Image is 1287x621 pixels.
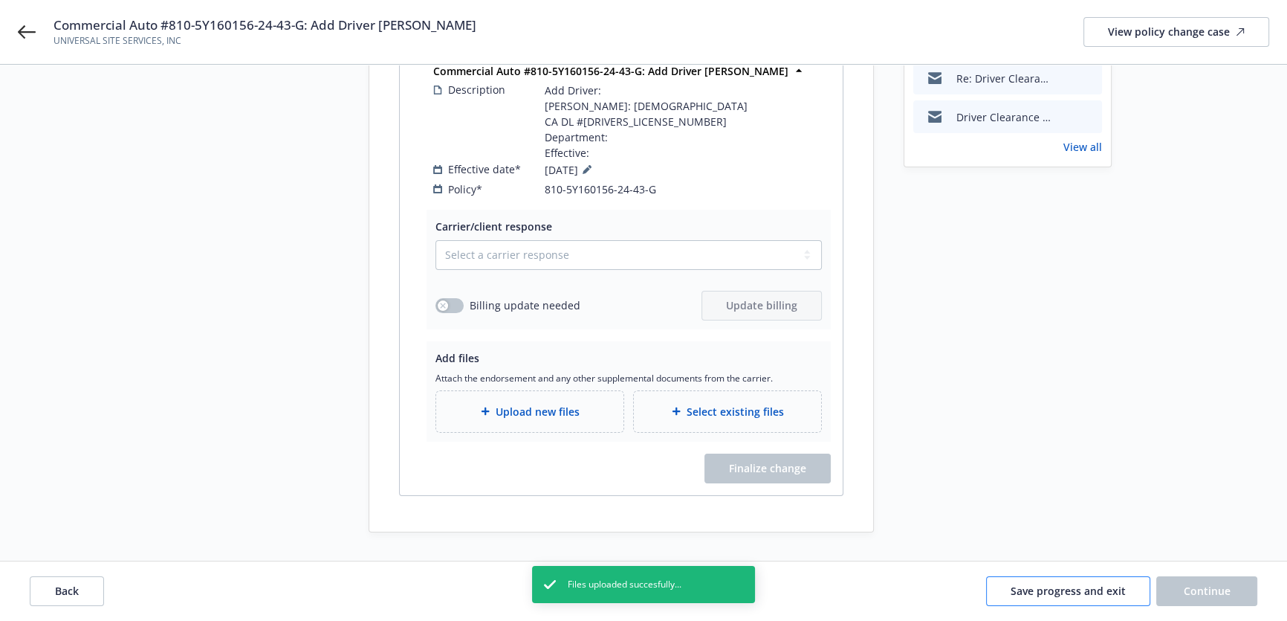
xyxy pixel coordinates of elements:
[448,161,521,177] span: Effective date*
[435,372,822,384] span: Attach the endorsement and any other supplemental documents from the carrier.
[729,461,806,475] span: Finalize change
[54,16,476,34] span: Commercial Auto #810-5Y160156-24-43-G: Add Driver [PERSON_NAME]
[448,82,505,97] span: Description
[1083,71,1096,86] button: preview file
[54,34,476,48] span: UNIVERSAL SITE SERVICES, INC
[956,109,1053,125] div: Driver Clearance - [PERSON_NAME].eml
[956,71,1053,86] div: Re: Driver Clearance - [PERSON_NAME]
[545,161,596,178] span: [DATE]
[1059,71,1071,86] button: download file
[568,578,681,591] span: Files uploaded succesfully...
[435,390,624,433] div: Upload new files
[701,291,822,321] button: Update billing
[433,64,788,78] strong: Commercial Auto #810-5Y160156-24-43-G: Add Driver [PERSON_NAME]
[448,181,482,197] span: Policy*
[1059,109,1071,125] button: download file
[30,576,104,606] button: Back
[704,454,831,483] span: Finalize change
[633,390,822,433] div: Select existing files
[496,404,580,419] span: Upload new files
[1083,109,1096,125] button: preview file
[1184,584,1231,598] span: Continue
[545,181,656,197] span: 810-5Y160156-24-43-G
[1063,139,1102,155] a: View all
[470,297,580,313] span: Billing update needed
[726,298,797,312] span: Update billing
[1083,17,1269,47] a: View policy change case
[545,83,748,161] span: Add Driver: [PERSON_NAME]: [DEMOGRAPHIC_DATA] CA DL #[DRIVERS_LICENSE_NUMBER] Department: Effective:
[435,219,552,234] span: Carrier/client response
[687,404,784,419] span: Select existing files
[1011,584,1126,598] span: Save progress and exit
[1156,576,1257,606] button: Continue
[55,584,79,598] span: Back
[435,351,479,365] span: Add files
[986,576,1150,606] button: Save progress and exit
[1108,18,1245,46] div: View policy change case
